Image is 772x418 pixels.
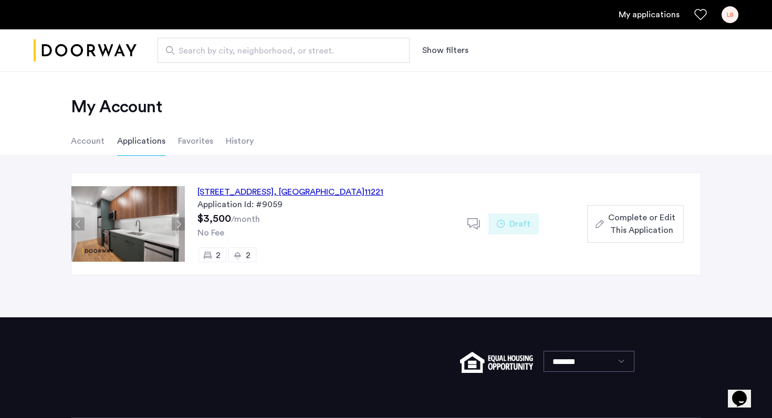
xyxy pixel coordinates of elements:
button: Next apartment [172,218,185,231]
select: Language select [544,351,634,372]
span: Search by city, neighborhood, or street. [179,45,380,57]
button: button [587,205,684,243]
li: Account [71,126,105,156]
div: LB [722,6,738,23]
span: , [GEOGRAPHIC_DATA] [274,188,364,196]
h2: My Account [71,97,701,117]
button: Show or hide filters [422,44,468,57]
a: My application [619,8,680,21]
li: Applications [117,126,165,156]
iframe: chat widget [728,376,761,408]
span: 2 [216,251,221,260]
img: equal-housing.png [460,352,533,373]
span: Draft [509,218,530,230]
div: [STREET_ADDRESS] 11221 [197,186,383,198]
sub: /month [231,215,260,223]
span: 2 [246,251,251,260]
span: $3,500 [197,213,231,224]
img: Apartment photo [71,186,185,262]
li: Favorites [178,126,213,156]
a: Cazamio logo [34,31,137,70]
div: Application Id: #9059 [197,198,455,211]
span: No Fee [197,229,224,237]
button: Previous apartment [71,218,85,231]
img: logo [34,31,137,70]
li: History [226,126,254,156]
input: Apartment Search [158,38,410,63]
a: Favorites [694,8,707,21]
span: Complete or Edit This Application [608,211,675,237]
